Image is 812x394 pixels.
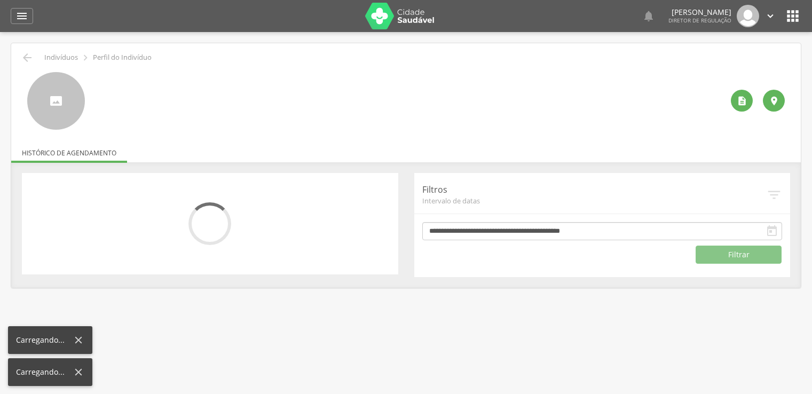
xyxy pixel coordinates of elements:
span: Diretor de regulação [668,17,731,24]
i: Voltar [21,51,34,64]
i:  [642,10,655,22]
i:  [764,10,776,22]
i:  [766,225,778,238]
button: Filtrar [696,246,782,264]
i:  [80,52,91,64]
p: Indivíduos [44,53,78,62]
i:  [766,187,782,203]
i:  [784,7,801,25]
div: Ver histórico de cadastramento [731,90,753,112]
div: Localização [763,90,785,112]
p: [PERSON_NAME] [668,9,731,16]
a:  [764,5,776,27]
i:  [769,96,779,106]
i:  [737,96,747,106]
p: Filtros [422,184,767,196]
a:  [11,8,33,24]
div: Carregando... [16,367,73,377]
p: Perfil do Indivíduo [93,53,152,62]
a:  [642,5,655,27]
div: Carregando... [16,335,73,345]
span: Intervalo de datas [422,196,767,206]
i:  [15,10,28,22]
